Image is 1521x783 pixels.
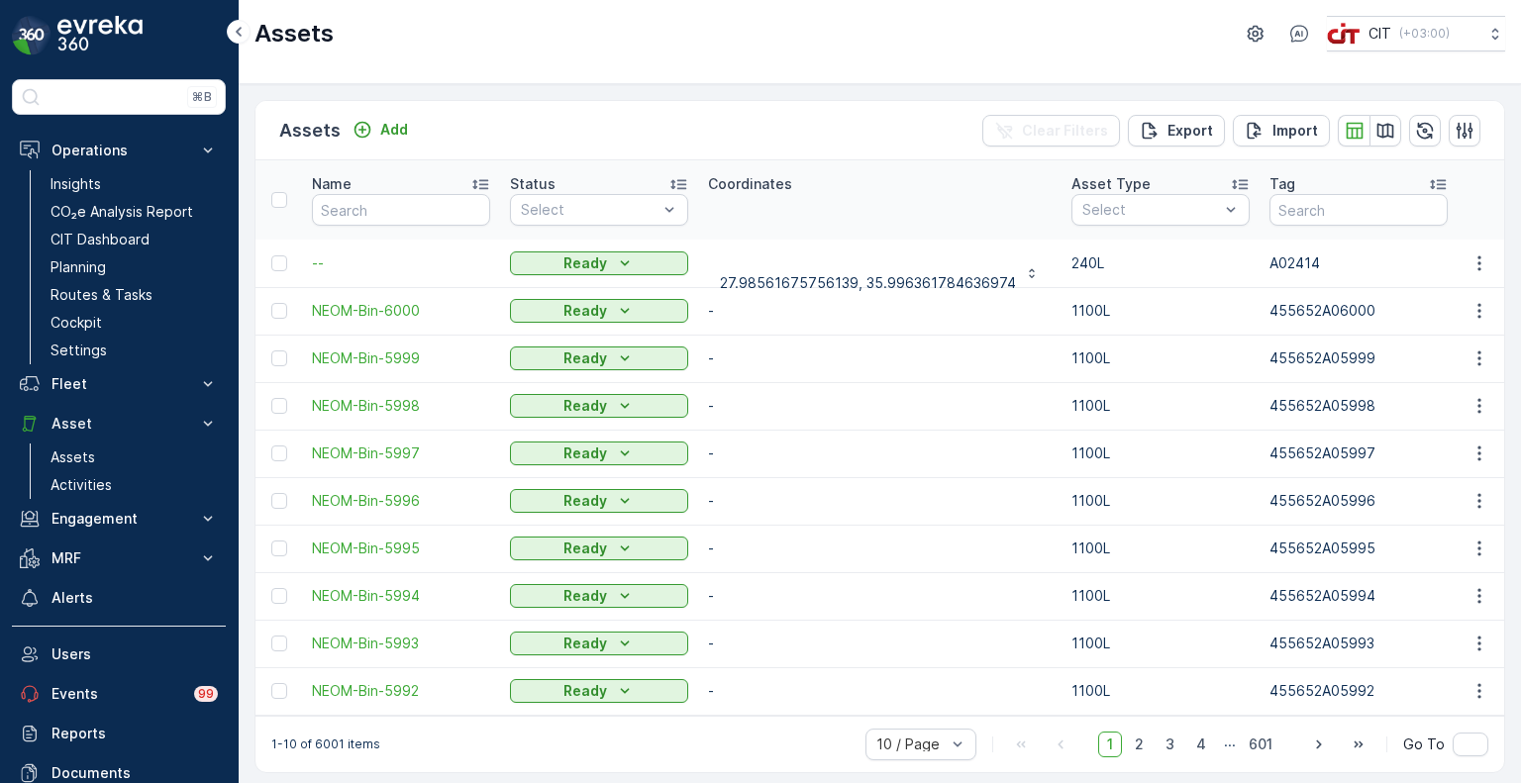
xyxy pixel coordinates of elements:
[279,117,341,145] p: Assets
[51,313,102,333] p: Cockpit
[271,303,287,319] div: Toggle Row Selected
[271,445,287,461] div: Toggle Row Selected
[1269,253,1448,273] p: A02414
[271,636,287,651] div: Toggle Row Selected
[1269,634,1448,653] p: 455652A05993
[12,364,226,404] button: Fleet
[1403,734,1445,754] span: Go To
[1269,491,1448,511] p: 455652A05996
[708,677,1052,705] div: -
[51,763,218,783] p: Documents
[510,632,688,655] button: Ready
[51,285,152,305] p: Routes & Tasks
[312,174,352,194] p: Name
[521,200,658,220] p: Select
[312,538,490,558] a: NEOM-Bin-5995
[563,586,607,606] p: Ready
[1071,443,1250,463] p: 1100L
[708,582,1052,610] div: -
[563,443,607,463] p: Ready
[345,118,416,142] button: Add
[563,681,607,701] p: Ready
[51,374,186,394] p: Fleet
[51,724,218,743] p: Reports
[271,255,287,271] div: Toggle Row Selected
[312,491,490,511] span: NEOM-Bin-5996
[43,443,226,471] a: Assets
[1399,26,1450,42] p: ( +03:00 )
[57,16,143,55] img: logo_dark-DEwI_e13.png
[312,634,490,653] a: NEOM-Bin-5993
[563,634,607,653] p: Ready
[312,586,490,606] span: NEOM-Bin-5994
[708,297,1052,325] div: -
[312,194,490,226] input: Search
[51,447,95,467] p: Assets
[1098,732,1122,757] span: 1
[12,499,226,538] button: Engagement
[510,537,688,560] button: Ready
[1269,396,1448,416] p: 455652A05998
[312,443,490,463] span: NEOM-Bin-5997
[1071,174,1151,194] p: Asset Type
[563,396,607,416] p: Ready
[12,16,51,55] img: logo
[1269,681,1448,701] p: 455652A05992
[12,131,226,170] button: Operations
[1233,115,1330,147] button: Import
[43,198,226,226] a: CO₂e Analysis Report
[51,588,218,608] p: Alerts
[1224,732,1236,757] p: ...
[1071,491,1250,511] p: 1100L
[43,337,226,364] a: Settings
[510,394,688,418] button: Ready
[510,441,688,465] button: Ready
[51,341,107,360] p: Settings
[197,685,215,703] p: 99
[51,230,150,249] p: CIT Dashboard
[312,348,490,368] a: NEOM-Bin-5999
[43,309,226,337] a: Cockpit
[1167,121,1213,141] p: Export
[12,404,226,443] button: Asset
[51,509,186,529] p: Engagement
[271,493,287,509] div: Toggle Row Selected
[1128,115,1225,147] button: Export
[1269,348,1448,368] p: 455652A05999
[510,251,688,275] button: Ready
[43,471,226,499] a: Activities
[43,253,226,281] a: Planning
[51,202,193,222] p: CO₂e Analysis Report
[1126,732,1153,757] span: 2
[1269,174,1295,194] p: Tag
[1071,681,1250,701] p: 1100L
[563,301,607,321] p: Ready
[563,491,607,511] p: Ready
[12,714,226,753] a: Reports
[1082,200,1219,220] p: Select
[510,584,688,608] button: Ready
[51,414,186,434] p: Asset
[708,392,1052,420] div: -
[1269,301,1448,321] p: 455652A06000
[51,475,112,495] p: Activities
[708,487,1052,515] div: -
[563,348,607,368] p: Ready
[1187,732,1215,757] span: 4
[1071,348,1250,368] p: 1100L
[12,538,226,578] button: MRF
[720,273,1016,293] p: 27.98561675756139, 35.996361784636974
[1240,732,1281,757] span: 601
[43,281,226,309] a: Routes & Tasks
[1022,121,1108,141] p: Clear Filters
[12,674,226,714] a: Events99
[708,535,1052,562] div: -
[510,489,688,513] button: Ready
[312,681,490,701] span: NEOM-Bin-5992
[51,548,186,568] p: MRF
[1071,301,1250,321] p: 1100L
[563,538,607,558] p: Ready
[1269,586,1448,606] p: 455652A05994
